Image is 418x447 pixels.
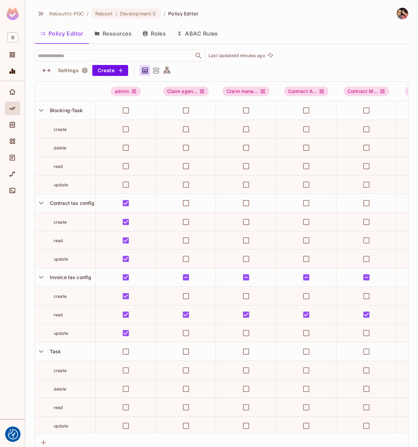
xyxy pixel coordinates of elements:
[47,349,61,354] span: Task
[8,32,18,42] span: R
[208,53,265,58] p: Last Updated 4 minutes ago
[223,87,270,96] div: Claim mana...
[163,87,209,96] div: Claim agen...
[95,10,113,17] span: Reboot
[137,25,171,42] button: Roles
[5,85,20,99] div: Home
[49,10,84,17] span: the active workspace
[284,87,329,96] div: Contract A...
[5,102,20,115] div: Policy
[5,151,20,165] div: Audit Log
[343,87,389,96] div: Contract M...
[54,368,67,373] span: create
[6,8,19,20] img: SReyMgAAAABJRU5ErkJggg==
[268,52,273,59] span: refresh
[163,87,209,96] span: Claim agent
[164,10,165,17] li: /
[47,200,95,206] span: Contract tax config
[120,10,151,17] span: Development
[5,425,20,439] div: Help & Updates
[115,11,118,16] span: :
[223,87,270,96] span: Claim manager
[54,220,67,225] span: create
[47,274,92,280] span: Invoice tax config
[54,145,66,150] span: delete
[87,10,89,17] li: /
[54,386,66,392] span: delete
[5,118,20,132] div: Directory
[92,65,128,76] button: Create
[284,87,329,96] span: Contract Agent
[89,25,137,42] button: Resources
[5,167,20,181] div: URL Mapping
[47,107,83,113] span: Blocking-Task
[397,8,408,19] img: Ivan Silva
[54,423,68,429] span: update
[54,331,68,336] span: update
[54,257,68,262] span: update
[54,238,63,243] span: read
[267,52,275,60] button: refresh
[35,25,89,42] button: Policy Editor
[343,87,389,96] span: Contract Manager
[194,51,203,61] button: Open
[54,294,67,299] span: create
[54,405,63,410] span: read
[5,184,20,197] div: Connect
[5,30,20,45] div: Workspace: Rebauthz-POC
[5,48,20,62] div: Projects
[265,52,275,60] span: Click to refresh data
[8,429,18,439] img: Revisit consent button
[168,10,198,17] span: Policy Editor
[55,65,90,76] button: Settings
[54,127,67,132] span: create
[54,182,68,187] span: update
[5,134,20,148] div: Elements
[8,429,18,439] button: Consent Preferences
[171,25,224,42] button: ABAC Rules
[54,164,63,169] span: read
[5,64,20,78] div: Monitoring
[54,312,63,317] span: read
[111,87,141,96] div: admin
